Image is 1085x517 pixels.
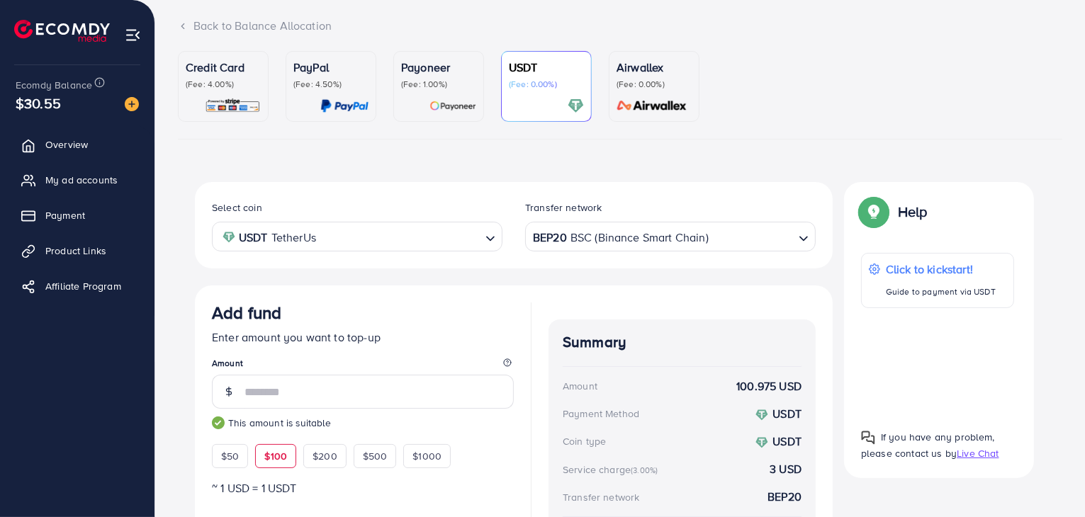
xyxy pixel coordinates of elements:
a: Product Links [11,237,144,265]
img: guide [212,416,225,429]
span: $1000 [412,449,442,463]
p: (Fee: 4.50%) [293,79,369,90]
iframe: Chat [1025,453,1074,506]
div: Coin type [563,434,606,448]
img: Popup guide [861,431,875,445]
span: Live Chat [957,446,999,460]
span: Overview [45,137,88,152]
p: Payoneer [401,59,476,76]
strong: USDT [239,227,268,248]
img: menu [125,27,141,43]
span: $30.55 [16,93,61,113]
small: (3.00%) [631,465,658,476]
p: Guide to payment via USDT [886,283,996,300]
div: Back to Balance Allocation [178,18,1062,34]
input: Search for option [320,226,480,248]
img: Popup guide [861,199,887,225]
img: coin [755,409,768,421]
img: card [568,98,584,114]
img: coin [223,231,235,244]
span: Payment [45,208,85,222]
p: ~ 1 USD = 1 USDT [212,479,514,496]
a: My ad accounts [11,166,144,194]
img: card [612,98,692,114]
label: Transfer network [525,200,602,215]
p: Credit Card [186,59,261,76]
p: USDT [509,59,584,76]
span: $500 [363,449,388,463]
strong: USDT [772,406,802,421]
input: Search for option [710,226,793,248]
span: If you have any problem, please contact us by [861,430,995,460]
strong: USDT [772,433,802,449]
strong: BEP20 [768,489,802,505]
img: coin [755,436,768,449]
span: $200 [313,449,337,463]
div: Transfer network [563,490,640,504]
legend: Amount [212,357,514,375]
small: This amount is suitable [212,416,514,430]
a: Payment [11,201,144,229]
h3: Add fund [212,302,281,323]
p: Click to kickstart! [886,261,996,278]
span: $50 [221,449,239,463]
span: BSC (Binance Smart Chain) [570,227,709,248]
span: Affiliate Program [45,279,121,293]
p: (Fee: 1.00%) [401,79,476,90]
img: card [429,98,476,114]
p: Airwallex [617,59,692,76]
div: Service charge [563,462,662,477]
span: $100 [264,449,287,463]
span: Ecomdy Balance [16,78,92,92]
div: Search for option [212,222,502,251]
img: logo [14,20,110,42]
strong: 100.975 USD [736,378,802,394]
strong: BEP20 [533,227,567,248]
p: Help [898,203,928,220]
p: PayPal [293,59,369,76]
p: (Fee: 4.00%) [186,79,261,90]
div: Amount [563,379,597,393]
div: Payment Method [563,407,639,421]
a: Overview [11,130,144,159]
img: card [205,98,261,114]
h4: Summary [563,334,802,351]
p: (Fee: 0.00%) [509,79,584,90]
p: Enter amount you want to top-up [212,329,514,346]
label: Select coin [212,200,262,215]
span: Product Links [45,244,106,258]
span: TetherUs [271,227,316,248]
a: Affiliate Program [11,272,144,300]
strong: 3 USD [770,461,802,477]
img: card [320,98,369,114]
p: (Fee: 0.00%) [617,79,692,90]
span: My ad accounts [45,173,118,187]
img: image [125,97,139,111]
div: Search for option [525,222,816,251]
